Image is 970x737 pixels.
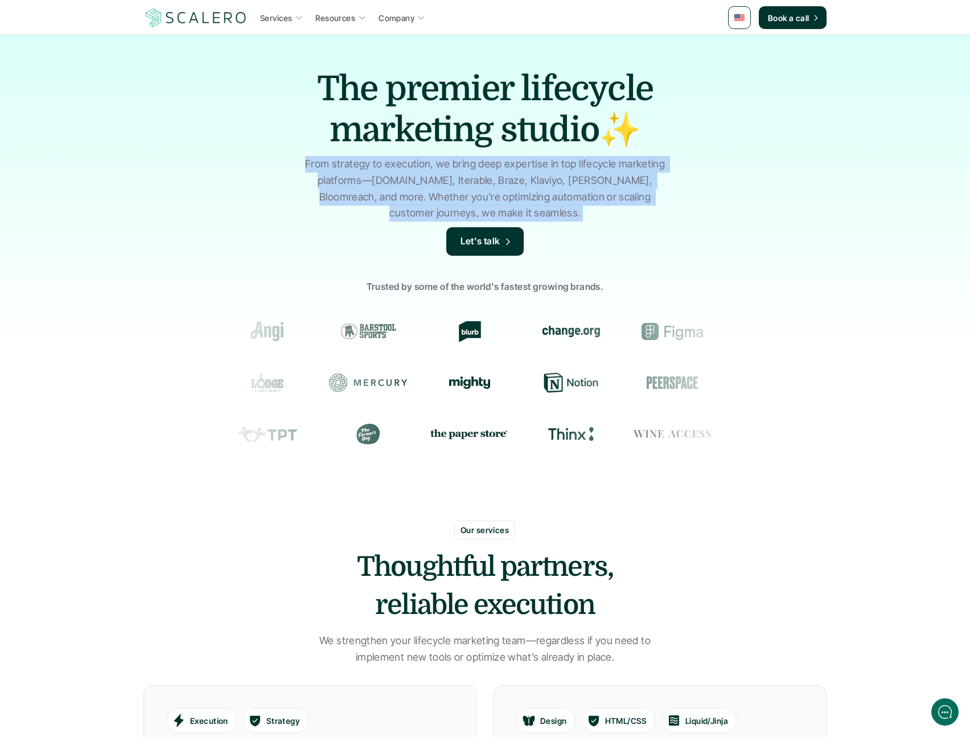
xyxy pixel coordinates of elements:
[286,68,684,150] h1: The premier lifecycle marketing studio✨
[314,548,656,624] h2: Thoughtful partners, reliable execution
[17,55,211,73] h1: Hi! Welcome to [GEOGRAPHIC_DATA].
[461,234,500,249] p: Let's talk
[446,227,524,256] a: Let's talk
[759,6,827,29] a: Book a call
[379,12,414,24] p: Company
[300,633,670,666] p: We strengthen your lifecycle marketing team—regardless if you need to implement new tools or opti...
[300,156,670,222] p: From strategy to execution, we bring deep expertise in top lifecycle marketing platforms—[DOMAIN_...
[605,714,647,726] p: HTML/CSS
[315,12,355,24] p: Resources
[18,151,210,174] button: New conversation
[95,398,144,406] span: We run on Gist
[143,7,248,28] img: Scalero company logotype
[17,76,211,130] h2: Let us know if we can help with lifecycle marketing.
[260,12,292,24] p: Services
[461,524,509,536] p: Our services
[190,714,228,726] p: Execution
[931,698,959,726] iframe: gist-messenger-bubble-iframe
[540,714,567,726] p: Design
[768,12,809,24] p: Book a call
[266,714,300,726] p: Strategy
[685,714,728,726] p: Liquid/Jinja
[73,158,137,167] span: New conversation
